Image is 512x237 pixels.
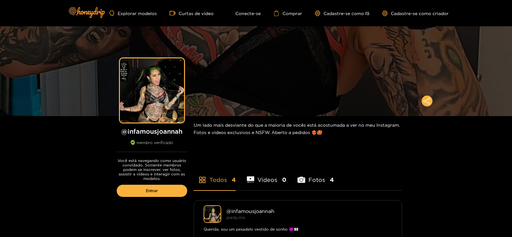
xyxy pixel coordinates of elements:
[121,128,182,135] font: @infamousjoannah
[118,11,157,16] font: Explorar modelos
[282,176,286,183] font: 0
[170,10,214,16] a: Curtas de vídeo
[170,10,179,16] span: câmera de vídeo
[232,176,236,183] font: 4
[118,158,186,181] font: Você está navegando como usuário convidado. Somente membros podem se inscrever, ver fotos, assist...
[109,11,156,16] a: Explorar modelos
[315,11,369,16] a: Cadastre-se como fã
[226,10,261,16] a: Conecte-se
[137,140,173,145] font: membro verificado
[204,227,298,231] font: Querida, sou um pesadelo vestido de sonho 😈👀
[308,176,325,183] font: Fotos
[146,189,158,193] font: Entrar
[257,176,277,183] font: Vídeos
[226,208,274,214] font: @infamousjoannah
[204,205,221,223] img: infame joannah
[382,11,449,16] a: Cadastre-se como criador
[226,216,245,220] font: [DATE] 17:51
[209,176,227,183] font: Todos
[330,176,334,183] font: 4
[198,176,206,184] span: loja de aplicativos
[273,10,302,16] a: Comprar
[391,11,449,16] font: Cadastre-se como criador
[194,123,400,135] font: Um lado mais desviante do que a maioria de vocês está acostumada a ver no meu Instagram. Fotos e ...
[282,11,302,16] font: Comprar
[179,11,214,16] font: Curtas de vídeo
[235,11,261,16] font: Conecte-se
[323,11,369,16] font: Cadastre-se como fã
